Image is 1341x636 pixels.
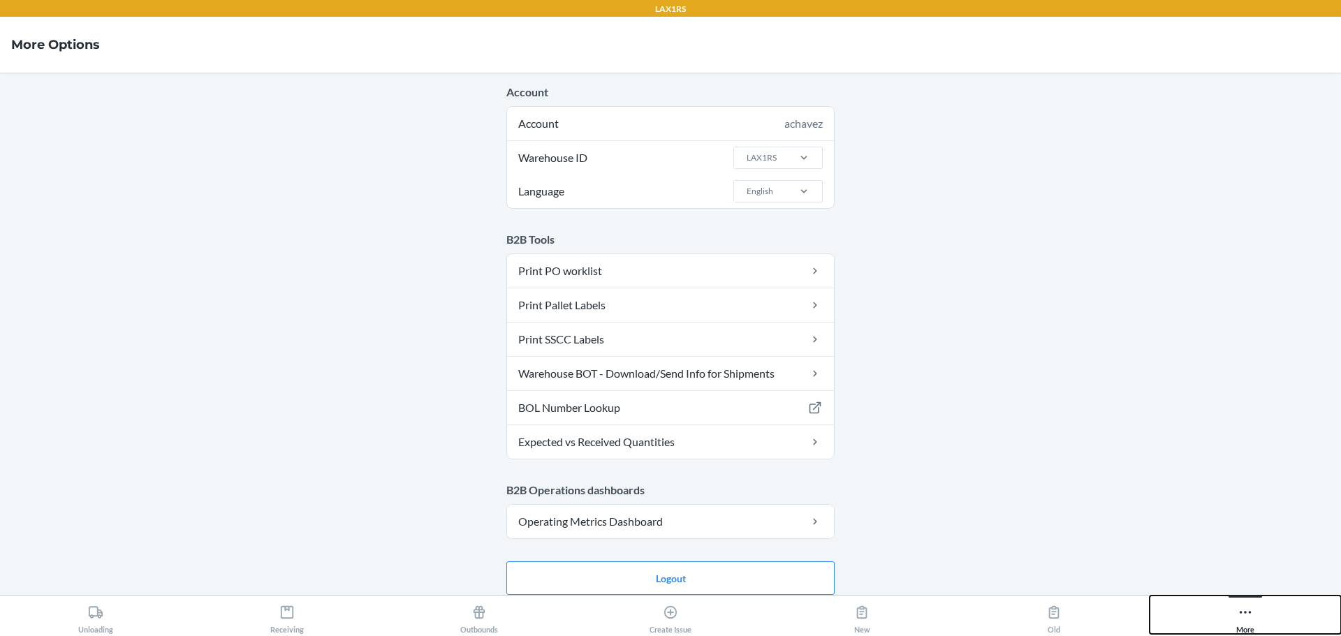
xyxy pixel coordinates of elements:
p: B2B Tools [506,231,835,248]
a: BOL Number Lookup [507,391,834,424]
input: LanguageEnglish [745,185,747,198]
div: achavez [784,115,823,132]
div: Receiving [270,599,304,634]
button: Outbounds [383,596,575,634]
div: Unloading [78,599,113,634]
input: Warehouse IDLAX1RS [745,151,747,164]
h4: More Options [11,36,100,54]
a: Print PO worklist [507,254,834,288]
button: New [766,596,958,634]
span: Warehouse ID [516,141,589,175]
div: LAX1RS [747,151,777,164]
p: B2B Operations dashboards [506,482,835,498]
div: Old [1046,599,1062,634]
a: Expected vs Received Quantities [507,425,834,459]
p: LAX1RS [655,3,686,15]
button: Old [958,596,1149,634]
button: Create Issue [575,596,766,634]
div: New [854,599,870,634]
p: Account [506,84,835,101]
div: English [747,185,773,198]
a: Warehouse BOT - Download/Send Info for Shipments [507,357,834,390]
button: Receiving [191,596,383,634]
span: Language [516,175,566,208]
div: More [1236,599,1254,634]
button: More [1150,596,1341,634]
div: Create Issue [650,599,691,634]
div: Outbounds [460,599,498,634]
div: Account [507,107,834,140]
a: Print Pallet Labels [507,288,834,322]
a: Print SSCC Labels [507,323,834,356]
button: Logout [506,561,835,595]
a: Operating Metrics Dashboard [507,505,834,538]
